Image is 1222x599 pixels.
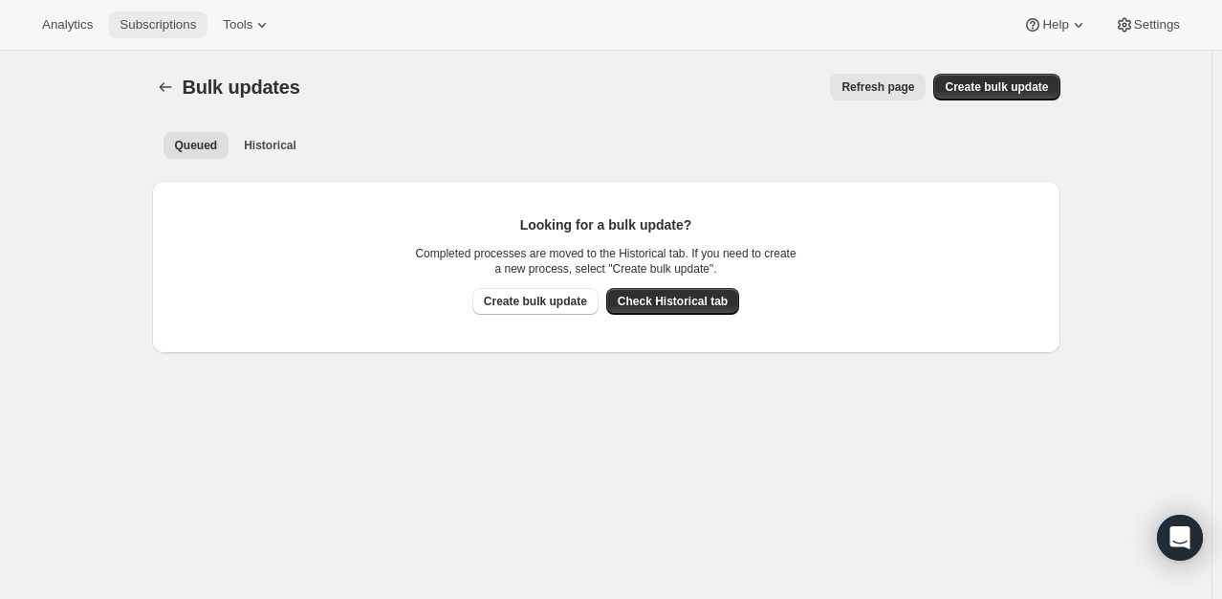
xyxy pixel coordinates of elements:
button: Bulk updates [152,74,179,100]
span: Refresh page [841,79,914,95]
button: Check Historical tab [606,288,739,315]
span: Create bulk update [945,79,1048,95]
span: Check Historical tab [618,294,728,309]
div: Open Intercom Messenger [1157,515,1203,561]
p: Completed processes are moved to the Historical tab. If you need to create a new process, select ... [415,246,797,277]
button: Analytics [31,11,104,38]
span: Queued [175,138,218,153]
span: Create bulk update [484,294,587,309]
span: Analytics [42,17,93,33]
span: Help [1042,17,1068,33]
button: Create bulk update [933,74,1059,100]
button: Settings [1103,11,1191,38]
span: Bulk updates [183,77,300,98]
button: Subscriptions [108,11,207,38]
span: Historical [244,138,296,153]
span: Settings [1134,17,1180,33]
button: Tools [211,11,283,38]
button: Help [1012,11,1099,38]
button: Refresh page [830,74,926,100]
p: Looking for a bulk update? [415,215,797,234]
span: Tools [223,17,252,33]
button: Create bulk update [472,288,599,315]
span: Subscriptions [120,17,196,33]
